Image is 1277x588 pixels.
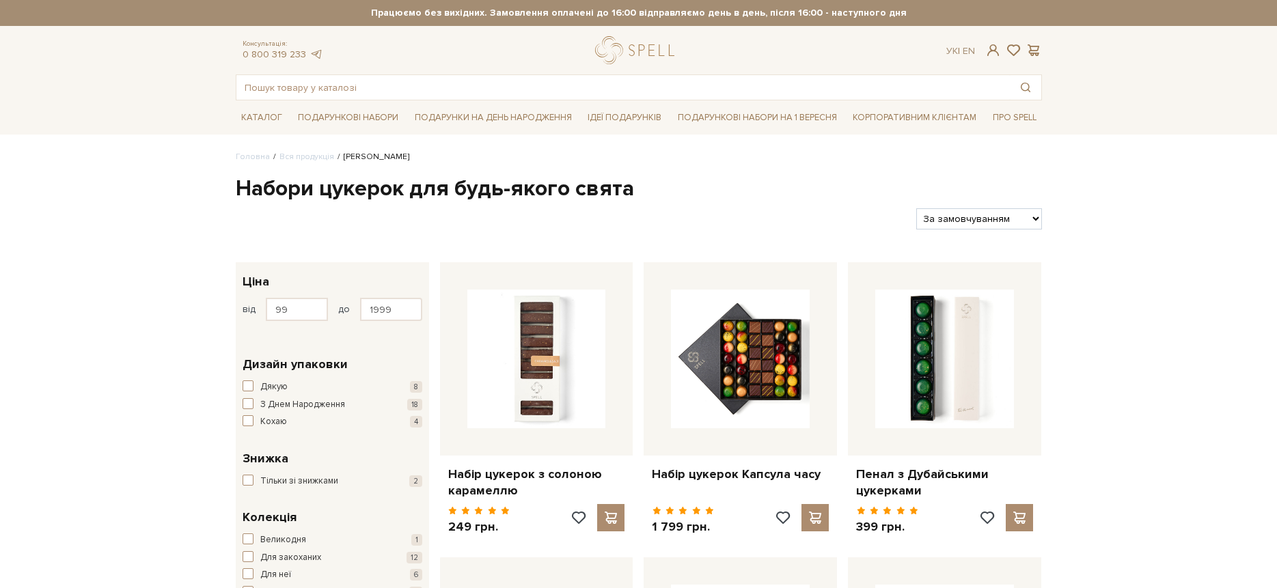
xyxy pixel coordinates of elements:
[260,533,306,547] span: Великодня
[260,398,345,412] span: З Днем Народження
[334,151,409,163] li: [PERSON_NAME]
[243,568,422,582] button: Для неї 6
[260,415,287,429] span: Кохаю
[409,107,577,128] a: Подарунки на День народження
[963,45,975,57] a: En
[360,298,422,321] input: Ціна
[407,399,422,410] span: 18
[243,533,422,547] button: Великодня 1
[260,475,338,488] span: Тільки зі знижками
[243,40,323,48] span: Консультація:
[409,475,422,487] span: 2
[856,466,1033,499] a: Пенал з Дубайськими цукерками
[672,106,842,129] a: Подарункові набори на 1 Вересня
[1010,75,1041,100] button: Пошук товару у каталозі
[236,7,1042,19] strong: Працюємо без вихідних. Замовлення оплачені до 16:00 відправляємо день в день, після 16:00 - насту...
[595,36,681,64] a: logo
[243,303,256,316] span: від
[652,519,714,535] p: 1 799 грн.
[946,45,975,57] div: Ук
[448,519,510,535] p: 249 грн.
[582,107,667,128] a: Ідеї подарунків
[292,107,404,128] a: Подарункові набори
[243,380,422,394] button: Дякую 8
[236,175,1042,204] h1: Набори цукерок для будь-якого свята
[448,466,625,499] a: Набір цукерок з солоною карамеллю
[243,48,306,60] a: 0 800 319 233
[410,416,422,428] span: 4
[243,449,288,468] span: Знижка
[279,152,334,162] a: Вся продукція
[243,551,422,565] button: Для закоханих 12
[847,106,982,129] a: Корпоративним клієнтам
[652,466,829,482] a: Набір цукерок Капсула часу
[236,152,270,162] a: Головна
[243,272,269,291] span: Ціна
[236,75,1010,100] input: Пошук товару у каталозі
[260,568,291,582] span: Для неї
[856,519,918,535] p: 399 грн.
[407,552,422,563] span: 12
[260,380,288,394] span: Дякую
[410,569,422,580] span: 6
[310,48,323,60] a: telegram
[338,303,350,316] span: до
[411,534,422,546] span: 1
[410,381,422,393] span: 8
[243,398,422,412] button: З Днем Народження 18
[243,508,297,527] span: Колекція
[236,107,288,128] a: Каталог
[243,355,348,374] span: Дизайн упаковки
[266,298,328,321] input: Ціна
[243,475,422,488] button: Тільки зі знижками 2
[958,45,960,57] span: |
[243,415,422,429] button: Кохаю 4
[987,107,1042,128] a: Про Spell
[260,551,321,565] span: Для закоханих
